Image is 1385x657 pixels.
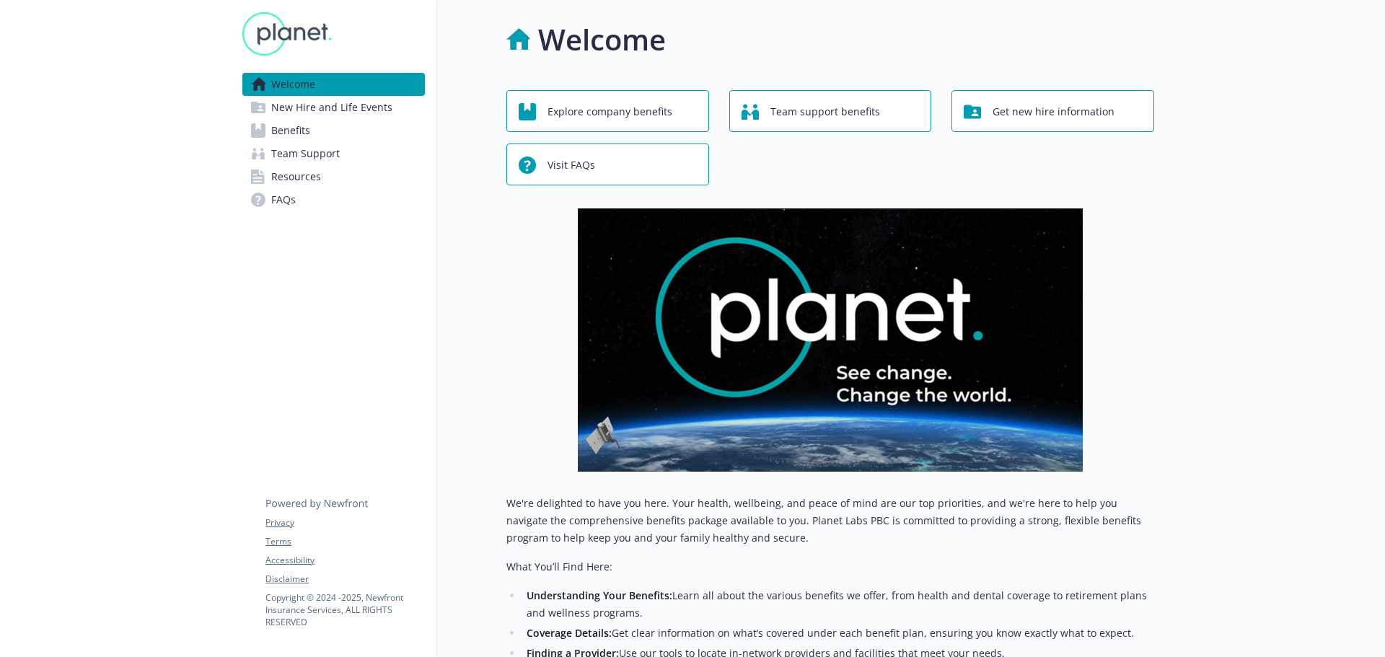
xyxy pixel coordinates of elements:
p: What You’ll Find Here: [506,558,1154,576]
span: Team support benefits [770,98,880,125]
a: Accessibility [265,554,424,567]
span: Welcome [271,73,315,96]
a: FAQs [242,188,425,211]
span: Resources [271,165,321,188]
a: Welcome [242,73,425,96]
strong: Understanding Your Benefits: [527,588,672,602]
span: Team Support [271,142,340,165]
a: Disclaimer [265,573,424,586]
p: Copyright © 2024 - 2025 , Newfront Insurance Services, ALL RIGHTS RESERVED [265,591,424,628]
li: Get clear information on what’s covered under each benefit plan, ensuring you know exactly what t... [522,625,1154,642]
img: overview page banner [578,208,1083,472]
span: Benefits [271,119,310,142]
a: New Hire and Life Events [242,96,425,119]
a: Resources [242,165,425,188]
a: Privacy [265,516,424,529]
button: Team support benefits [729,90,932,132]
button: Explore company benefits [506,90,709,132]
span: Get new hire information [993,98,1114,125]
a: Benefits [242,119,425,142]
a: Team Support [242,142,425,165]
h1: Welcome [538,18,666,61]
span: FAQs [271,188,296,211]
button: Get new hire information [951,90,1154,132]
p: We're delighted to have you here. Your health, wellbeing, and peace of mind are our top prioritie... [506,495,1154,547]
li: Learn all about the various benefits we offer, from health and dental coverage to retirement plan... [522,587,1154,622]
span: Explore company benefits [548,98,672,125]
button: Visit FAQs [506,144,709,185]
span: Visit FAQs [548,151,595,179]
strong: Coverage Details: [527,626,612,640]
a: Terms [265,535,424,548]
span: New Hire and Life Events [271,96,392,119]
